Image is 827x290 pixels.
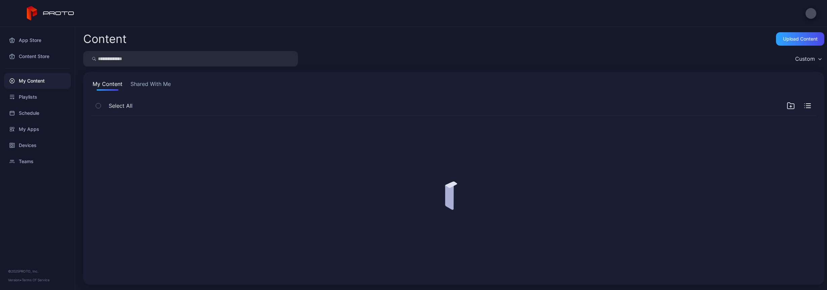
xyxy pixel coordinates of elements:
[91,80,124,91] button: My Content
[109,102,133,110] span: Select All
[4,73,71,89] a: My Content
[776,32,824,46] button: Upload Content
[4,153,71,170] a: Teams
[4,89,71,105] a: Playlists
[4,137,71,153] a: Devices
[4,121,71,137] a: My Apps
[22,278,50,282] a: Terms Of Service
[4,48,71,64] a: Content Store
[4,105,71,121] a: Schedule
[8,269,67,274] div: © 2025 PROTO, Inc.
[8,278,22,282] span: Version •
[129,80,172,91] button: Shared With Me
[792,51,824,66] button: Custom
[783,36,818,42] div: Upload Content
[4,32,71,48] a: App Store
[83,33,126,45] div: Content
[795,55,815,62] div: Custom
